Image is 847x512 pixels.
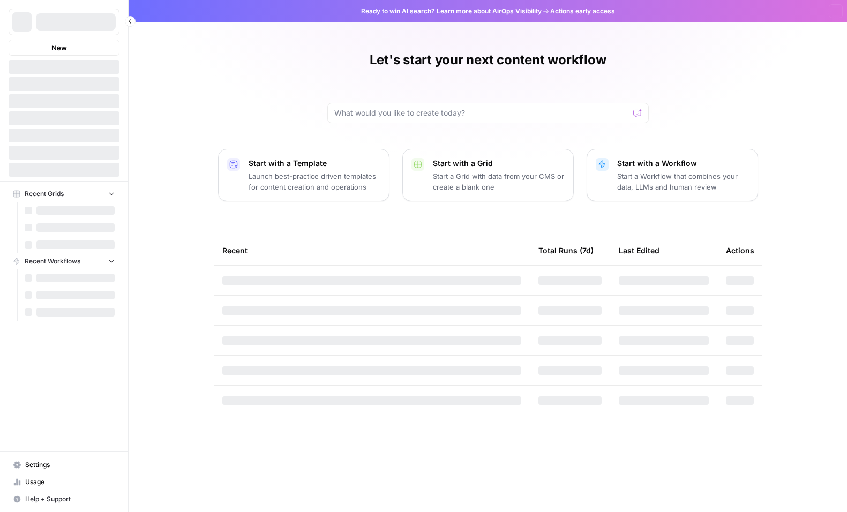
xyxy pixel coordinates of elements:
[437,7,472,15] a: Learn more
[433,158,565,169] p: Start with a Grid
[9,491,119,508] button: Help + Support
[25,494,115,504] span: Help + Support
[249,171,380,192] p: Launch best-practice driven templates for content creation and operations
[218,149,389,201] button: Start with a TemplateLaunch best-practice driven templates for content creation and operations
[617,158,749,169] p: Start with a Workflow
[619,236,659,265] div: Last Edited
[25,460,115,470] span: Settings
[370,51,606,69] h1: Let's start your next content workflow
[9,473,119,491] a: Usage
[361,6,542,16] span: Ready to win AI search? about AirOps Visibility
[222,236,521,265] div: Recent
[726,236,754,265] div: Actions
[9,253,119,269] button: Recent Workflows
[9,456,119,473] a: Settings
[587,149,758,201] button: Start with a WorkflowStart a Workflow that combines your data, LLMs and human review
[334,108,629,118] input: What would you like to create today?
[402,149,574,201] button: Start with a GridStart a Grid with data from your CMS or create a blank one
[25,189,64,199] span: Recent Grids
[249,158,380,169] p: Start with a Template
[550,6,615,16] span: Actions early access
[617,171,749,192] p: Start a Workflow that combines your data, LLMs and human review
[433,171,565,192] p: Start a Grid with data from your CMS or create a blank one
[9,40,119,56] button: New
[25,477,115,487] span: Usage
[9,186,119,202] button: Recent Grids
[538,236,594,265] div: Total Runs (7d)
[51,42,67,53] span: New
[25,257,80,266] span: Recent Workflows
